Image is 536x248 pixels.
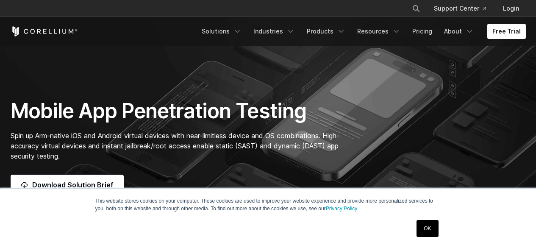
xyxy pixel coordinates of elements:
[302,24,350,39] a: Products
[417,220,438,237] a: OK
[408,1,424,16] button: Search
[95,197,441,212] p: This website stores cookies on your computer. These cookies are used to improve your website expe...
[32,180,114,190] span: Download Solution Brief
[439,24,479,39] a: About
[326,206,358,212] a: Privacy Policy.
[248,24,300,39] a: Industries
[402,1,526,16] div: Navigation Menu
[11,131,339,160] span: Spin up Arm-native iOS and Android virtual devices with near-limitless device and OS combinations...
[352,24,405,39] a: Resources
[11,175,124,195] a: Download Solution Brief
[197,24,247,39] a: Solutions
[407,24,437,39] a: Pricing
[11,26,78,36] a: Corellium Home
[427,1,493,16] a: Support Center
[11,98,348,124] h1: Mobile App Penetration Testing
[487,24,526,39] a: Free Trial
[197,24,526,39] div: Navigation Menu
[496,1,526,16] a: Login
